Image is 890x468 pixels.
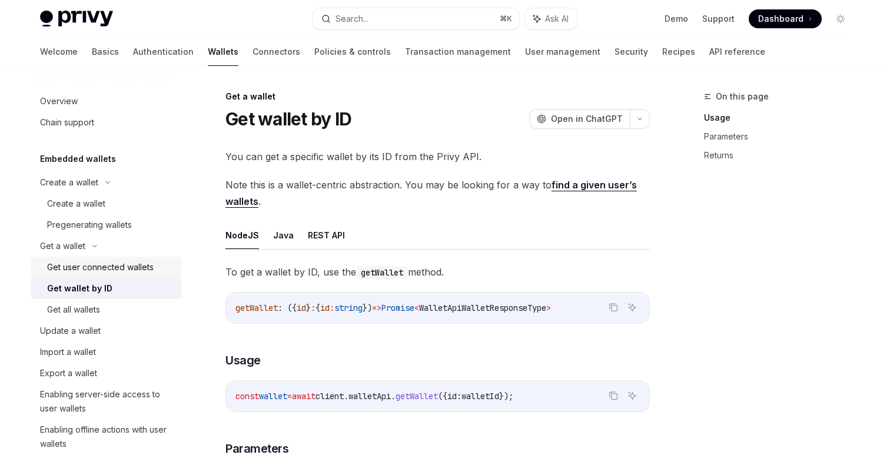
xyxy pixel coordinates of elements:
[31,112,181,133] a: Chain support
[625,388,640,403] button: Ask AI
[615,38,648,66] a: Security
[381,303,414,313] span: Promise
[225,177,650,210] span: Note this is a wallet-centric abstraction. You may be looking for a way to .
[31,193,181,214] a: Create a wallet
[551,113,623,125] span: Open in ChatGPT
[31,384,181,419] a: Enabling server-side access to user wallets
[314,38,391,66] a: Policies & controls
[31,91,181,112] a: Overview
[31,278,181,299] a: Get wallet by ID
[31,299,181,320] a: Get all wallets
[31,320,181,341] a: Update a wallet
[40,423,174,451] div: Enabling offline actions with user wallets
[529,109,630,129] button: Open in ChatGPT
[259,391,287,401] span: wallet
[292,391,316,401] span: await
[525,8,577,29] button: Ask AI
[225,440,288,457] span: Parameters
[545,13,569,25] span: Ask AI
[225,352,261,369] span: Usage
[336,12,368,26] div: Search...
[40,324,101,338] div: Update a wallet
[225,108,351,130] h1: Get wallet by ID
[461,391,499,401] span: walletId
[372,303,381,313] span: =>
[31,341,181,363] a: Import a wallet
[225,91,650,102] div: Get a wallet
[758,13,803,25] span: Dashboard
[702,13,735,25] a: Support
[40,175,98,190] div: Create a wallet
[391,391,396,401] span: .
[31,214,181,235] a: Pregenerating wallets
[40,239,85,253] div: Get a wallet
[419,303,546,313] span: WalletApiWalletResponseType
[311,303,316,313] span: :
[308,221,345,249] button: REST API
[47,281,112,296] div: Get wallet by ID
[709,38,765,66] a: API reference
[625,300,640,315] button: Ask AI
[306,303,311,313] span: }
[704,146,859,165] a: Returns
[316,303,320,313] span: {
[40,345,96,359] div: Import a wallet
[405,38,511,66] a: Transaction management
[253,38,300,66] a: Connectors
[225,221,259,249] button: NodeJS
[414,303,419,313] span: <
[606,388,621,403] button: Copy the contents from the code block
[31,419,181,454] a: Enabling offline actions with user wallets
[40,366,97,380] div: Export a wallet
[208,38,238,66] a: Wallets
[447,391,461,401] span: id:
[334,303,363,313] span: string
[344,391,348,401] span: .
[348,391,391,401] span: walletApi
[749,9,822,28] a: Dashboard
[499,391,513,401] span: });
[438,391,447,401] span: ({
[716,89,769,104] span: On this page
[316,391,344,401] span: client
[40,94,78,108] div: Overview
[225,264,650,280] span: To get a wallet by ID, use the method.
[273,221,294,249] button: Java
[47,197,105,211] div: Create a wallet
[297,303,306,313] span: id
[704,127,859,146] a: Parameters
[47,218,132,232] div: Pregenerating wallets
[31,363,181,384] a: Export a wallet
[235,391,259,401] span: const
[40,115,94,130] div: Chain support
[92,38,119,66] a: Basics
[704,108,859,127] a: Usage
[363,303,372,313] span: })
[40,38,78,66] a: Welcome
[133,38,194,66] a: Authentication
[47,260,154,274] div: Get user connected wallets
[831,9,850,28] button: Toggle dark mode
[665,13,688,25] a: Demo
[235,303,278,313] span: getWallet
[40,152,116,166] h5: Embedded wallets
[330,303,334,313] span: :
[313,8,519,29] button: Search...⌘K
[320,303,330,313] span: id
[606,300,621,315] button: Copy the contents from the code block
[500,14,512,24] span: ⌘ K
[278,303,297,313] span: : ({
[40,11,113,27] img: light logo
[31,257,181,278] a: Get user connected wallets
[546,303,551,313] span: >
[525,38,600,66] a: User management
[225,148,650,165] span: You can get a specific wallet by its ID from the Privy API.
[662,38,695,66] a: Recipes
[396,391,438,401] span: getWallet
[40,387,174,416] div: Enabling server-side access to user wallets
[356,266,408,279] code: getWallet
[47,303,100,317] div: Get all wallets
[287,391,292,401] span: =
